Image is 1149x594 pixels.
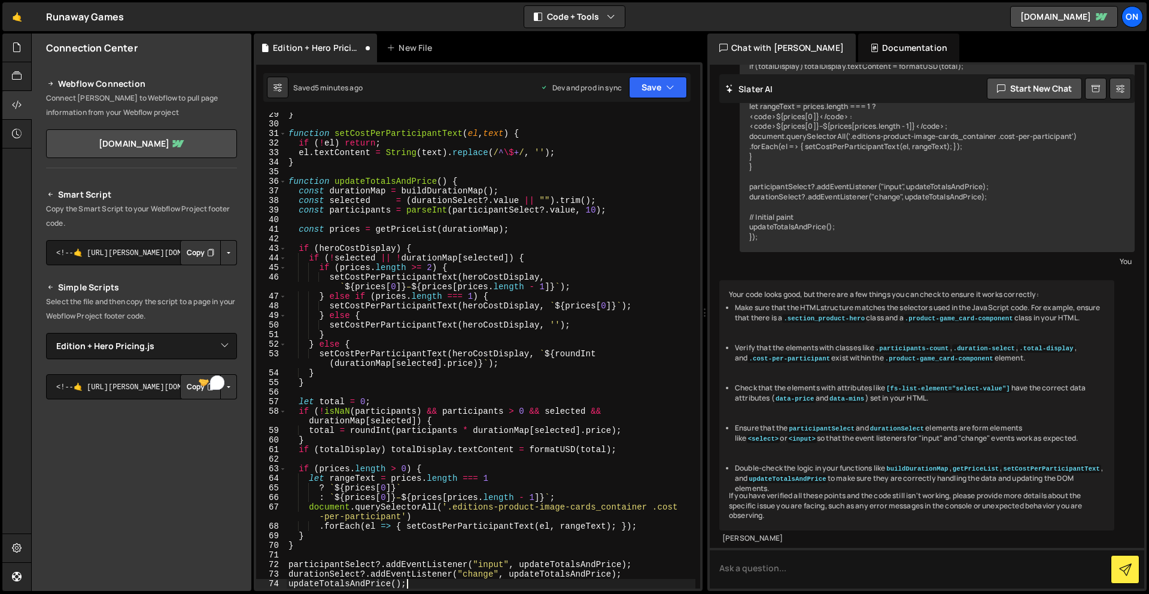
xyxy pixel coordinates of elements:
p: Copy the Smart Script to your Webflow Project footer code. [46,202,237,231]
a: [DOMAIN_NAME] [1010,6,1118,28]
div: Edition + Hero Pricing.js [273,42,363,54]
h2: Slater AI [725,83,773,95]
div: 71 [256,550,287,560]
code: .section_product-hero [782,314,866,323]
code: .cost-per-participant [747,354,831,363]
div: 64 [256,474,287,483]
h2: Connection Center [46,41,138,54]
code: setCostPerParticipantText [1002,465,1101,473]
div: 33 [256,148,287,157]
div: 57 [256,397,287,407]
textarea: <!--🤙 [URL][PERSON_NAME][DOMAIN_NAME]> <script>document.addEventListener("DOMContentLoaded", func... [46,240,237,265]
div: 48 [256,301,287,311]
h2: Smart Script [46,187,237,202]
code: buildDurationMap [885,465,949,473]
div: Button group with nested dropdown [180,240,237,265]
div: 43 [256,244,287,253]
button: Copy [180,374,221,399]
div: 61 [256,445,287,454]
code: .participants-count [874,344,950,353]
div: 36 [256,177,287,186]
div: 65 [256,483,287,493]
code: <input> [788,435,817,443]
div: 32 [256,138,287,148]
div: 62 [256,454,287,464]
div: 35 [256,167,287,177]
div: Your code looks good, but there are a few things you can check to ensure it works correctly: If y... [719,280,1114,531]
div: 37 [256,186,287,196]
div: Chat with [PERSON_NAME] [707,34,856,62]
div: New File [387,42,437,54]
div: 53 [256,349,287,368]
button: Copy [180,240,221,265]
div: 31 [256,129,287,138]
div: You [743,255,1132,268]
code: data-price [774,395,816,403]
div: 58 [256,407,287,426]
code: durationSelect [869,425,925,433]
li: Make sure that the HTML structure matches the selectors used in the JavaScript code. For example,... [735,303,1105,323]
div: 55 [256,378,287,387]
code: updateTotalsAndPrice [747,475,827,483]
code: participantSelect [788,425,856,433]
h2: Simple Scripts [46,280,237,295]
div: [PERSON_NAME] [722,534,1111,544]
div: 69 [256,531,287,541]
div: 45 [256,263,287,272]
li: Double-check the logic in your functions like , , , and to make sure they are correctly handling ... [735,463,1105,493]
div: 73 [256,569,287,579]
div: 72 [256,560,287,569]
div: 68 [256,522,287,531]
div: 56 [256,387,287,397]
div: Saved [293,83,363,93]
button: Code + Tools [524,6,625,28]
div: 46 [256,272,287,292]
div: 42 [256,234,287,244]
code: .product-game_card-component [904,314,1014,323]
button: Start new chat [987,78,1082,99]
div: 47 [256,292,287,301]
li: Verify that the elements with classes like , , , and exist within the element. [735,343,1105,363]
textarea: To enrich screen reader interactions, please activate Accessibility in Grammarly extension settings [46,374,237,399]
code: .product-game_card-component [884,354,995,363]
div: 40 [256,215,287,225]
code: [fs-list-element="select-value"] [885,384,1011,393]
div: 34 [256,157,287,167]
p: Select the file and then copy the script to a page in your Webflow Project footer code. [46,295,237,323]
div: 67 [256,502,287,522]
code: <select> [747,435,780,443]
code: .total-display [1018,344,1074,353]
div: 50 [256,320,287,330]
div: Documentation [858,34,959,62]
code: .duration-select [952,344,1016,353]
div: 41 [256,225,287,234]
button: Save [629,77,687,98]
div: 54 [256,368,287,378]
div: Dev and prod in sync [540,83,622,93]
iframe: YouTube video player [46,419,238,527]
li: Ensure that the and elements are form elements like or so that the event listeners for "input" an... [735,423,1105,444]
div: 5 minutes ago [315,83,363,93]
code: data-mins [828,395,865,403]
a: On [1121,6,1143,28]
div: 51 [256,330,287,340]
div: 66 [256,493,287,502]
div: 63 [256,464,287,474]
li: Check that the elements with attributes like have the correct data attributes ( and ) set in your... [735,383,1105,404]
div: 52 [256,340,287,349]
div: 30 [256,119,287,129]
h2: Webflow Connection [46,77,237,91]
div: 70 [256,541,287,550]
div: 74 [256,579,287,589]
div: 59 [256,426,287,435]
div: 60 [256,435,287,445]
code: getPriceList [952,465,1001,473]
div: 49 [256,311,287,320]
div: Button group with nested dropdown [180,374,237,399]
div: Runaway Games [46,10,124,24]
div: 39 [256,205,287,215]
p: Connect [PERSON_NAME] to Webflow to pull page information from your Webflow project [46,91,237,120]
a: 🤙 [2,2,32,31]
div: 29 [256,110,287,119]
